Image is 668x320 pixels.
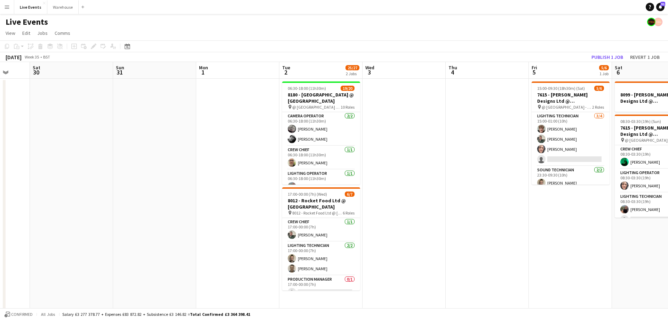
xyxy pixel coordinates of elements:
[656,3,665,11] a: 51
[654,18,662,26] app-user-avatar: Alex Gill
[43,54,50,60] div: BST
[11,312,33,317] span: Confirmed
[6,17,48,27] h1: Live Events
[22,30,30,36] span: Edit
[3,311,34,318] button: Confirmed
[190,312,250,317] span: Total Confirmed £3 364 398.41
[52,29,73,38] a: Comms
[34,29,50,38] a: Jobs
[647,18,655,26] app-user-avatar: Production Managers
[19,29,33,38] a: Edit
[6,54,22,61] div: [DATE]
[23,54,40,60] span: Week 35
[3,29,18,38] a: View
[660,2,665,6] span: 51
[37,30,48,36] span: Jobs
[627,53,662,62] button: Revert 1 job
[6,30,15,36] span: View
[40,312,56,317] span: All jobs
[47,0,79,14] button: Warehouse
[62,312,250,317] div: Salary £3 277 378.77 + Expenses £83 872.82 + Subsistence £3 146.82 =
[589,53,626,62] button: Publish 1 job
[14,0,47,14] button: Live Events
[55,30,70,36] span: Comms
